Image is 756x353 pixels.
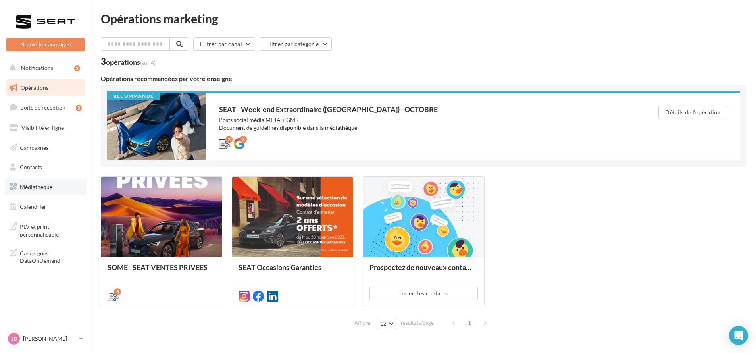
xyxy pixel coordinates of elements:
[5,199,87,215] a: Calendrier
[23,335,76,343] p: [PERSON_NAME]
[6,38,85,51] button: Nouvelle campagne
[219,106,627,113] div: SEAT - Week-end Extraordinaire ([GEOGRAPHIC_DATA]) - OCTOBRE
[20,221,82,238] span: PLV et print personnalisable
[463,316,476,329] span: 1
[76,105,82,111] div: 2
[5,120,87,136] a: Visibilité en ligne
[6,331,85,346] a: JB [PERSON_NAME]
[380,320,387,327] span: 12
[21,124,64,131] span: Visibilité en ligne
[20,104,65,111] span: Boîte de réception
[20,248,82,265] span: Campagnes DataOnDemand
[140,59,156,66] span: (sur 4)
[101,13,746,25] div: Opérations marketing
[74,65,80,71] div: 2
[354,319,372,327] span: Afficher
[369,287,477,300] button: Louer des contacts
[20,164,42,170] span: Contacts
[20,203,46,210] span: Calendrier
[11,335,17,343] span: JB
[377,318,397,329] button: 12
[21,84,48,91] span: Opérations
[114,288,121,295] div: 3
[106,58,156,66] div: opérations
[20,183,52,190] span: Médiathèque
[5,60,83,76] button: Notifications 2
[101,75,746,82] div: Opérations recommandées par votre enseigne
[5,179,87,195] a: Médiathèque
[108,263,215,279] div: SOME - SEAT VENTES PRIVEES
[369,263,477,279] div: Prospectez de nouveaux contacts
[5,99,87,116] a: Boîte de réception2
[5,139,87,156] a: Campagnes
[5,245,87,268] a: Campagnes DataOnDemand
[401,319,434,327] span: résultats/page
[193,37,255,51] button: Filtrer par canal
[260,37,332,51] button: Filtrer par catégorie
[5,79,87,96] a: Opérations
[5,218,87,241] a: PLV et print personnalisable
[219,116,627,132] div: Posts social média META + GMB Document de guidelines disponible dans la médiathèque
[225,136,233,143] div: 2
[5,159,87,176] a: Contacts
[729,326,748,345] div: Open Intercom Messenger
[20,144,48,150] span: Campagnes
[101,57,156,66] div: 3
[21,64,53,71] span: Notifications
[107,93,160,100] div: Recommandé
[240,136,247,143] div: 2
[658,106,727,119] button: Détails de l'opération
[239,263,346,279] div: SEAT Occasions Garanties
